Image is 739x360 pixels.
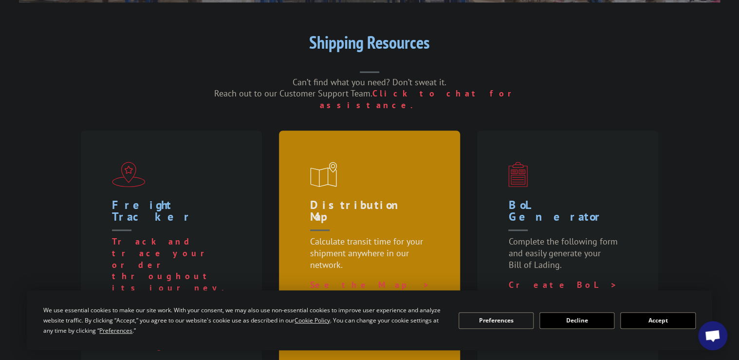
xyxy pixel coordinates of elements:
[459,312,534,329] button: Preferences
[112,199,235,236] h1: Freight Tracker
[310,199,433,236] h1: Distribution Map
[27,290,712,350] div: Cookie Consent Prompt
[539,312,614,329] button: Decline
[112,162,146,187] img: xgs-icon-flagship-distribution-model-red
[698,321,727,350] a: Open chat
[112,236,235,328] p: Track and trace your order throughout its journey. SMS notifications available.
[310,236,433,279] p: Calculate transit time for your shipment anywhere in our network.
[508,279,617,290] a: Create BoL >
[99,326,132,335] span: Preferences
[112,199,235,328] a: Freight Tracker Track and trace your order throughout its journey. SMS notifications available.
[620,312,695,329] button: Accept
[310,279,430,290] a: See the Map >
[43,305,446,336] div: We use essential cookies to make our site work. With your consent, we may also use non-essential ...
[175,34,564,56] h1: Shipping Resources
[508,199,631,236] h1: BoL Generator
[320,88,525,111] a: Click to chat for assistance.
[295,316,330,324] span: Cookie Policy
[175,76,564,111] p: Can’t find what you need? Don’t sweat it. Reach out to our Customer Support Team.
[508,236,631,279] p: Complete the following form and easily generate your Bill of Lading.
[508,162,528,187] img: xgs-icon-bo-l-generator-red
[310,162,337,187] img: xgs-icon-distribution-map-red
